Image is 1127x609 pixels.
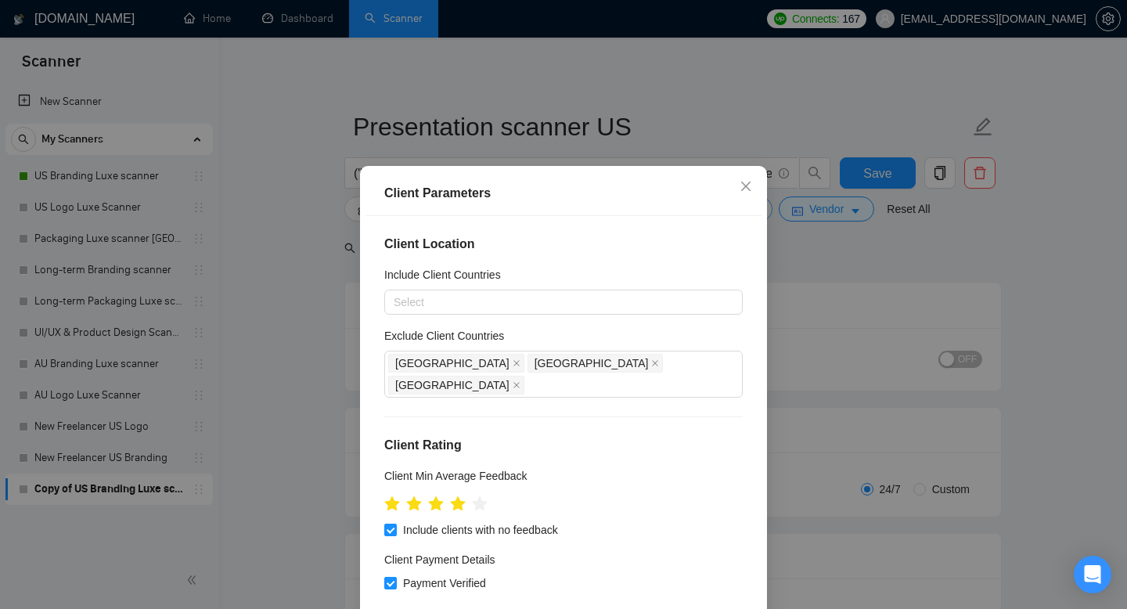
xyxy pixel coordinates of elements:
div: Open Intercom Messenger [1074,556,1111,593]
span: star [428,496,444,512]
h4: Client Location [384,235,743,254]
span: close [740,180,752,193]
span: star [406,496,422,512]
button: Close [725,166,767,208]
h5: Client Min Average Feedback [384,467,527,485]
span: [GEOGRAPHIC_DATA] [535,355,649,372]
span: star [450,496,466,512]
span: [GEOGRAPHIC_DATA] [395,355,509,372]
div: Client Parameters [384,184,743,203]
span: close [513,381,520,389]
h5: Exclude Client Countries [384,327,504,344]
span: India [388,354,524,373]
h5: Include Client Countries [384,266,501,283]
span: star [472,496,488,512]
span: Pakistan [527,354,664,373]
span: Payment Verified [397,575,492,593]
span: Include clients with no feedback [397,522,564,539]
span: star [384,496,400,512]
span: Bangladesh [388,376,524,395]
span: close [513,359,520,367]
span: close [651,359,659,367]
h4: Client Rating [384,436,743,455]
h4: Client Payment Details [384,552,495,569]
span: [GEOGRAPHIC_DATA] [395,377,509,394]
